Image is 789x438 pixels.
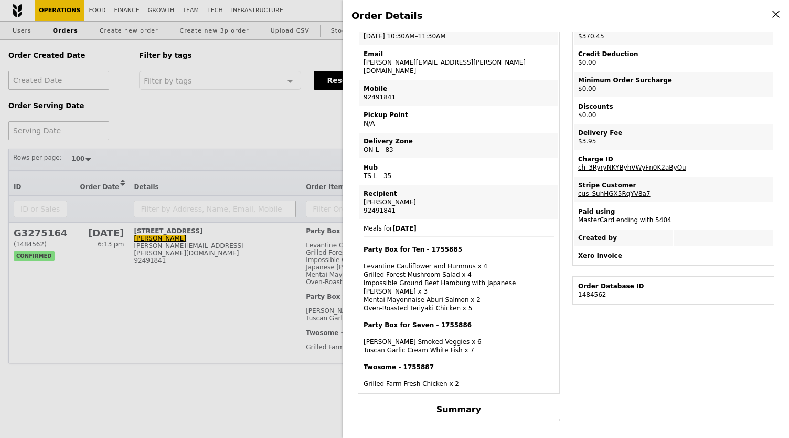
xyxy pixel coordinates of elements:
[574,72,773,97] td: $0.00
[364,85,554,93] div: Mobile
[574,124,773,150] td: $3.95
[574,278,773,303] td: 1484562
[578,76,769,85] div: Minimum Order Surcharge
[574,46,773,71] td: $0.00
[578,129,769,137] div: Delivery Fee
[574,203,773,228] td: MasterCard ending with 5404
[359,46,558,79] td: [PERSON_NAME][EMAIL_ADDRESS][PERSON_NAME][DOMAIN_NAME]
[364,190,554,198] div: Recipient
[364,321,554,329] h4: Party Box for Seven - 1755886
[364,225,554,388] span: Meals for
[578,50,769,58] div: Credit Deduction
[359,420,558,433] td: *Order number*: G3275164
[578,282,769,290] div: Order Database ID
[364,245,554,254] h4: Party Box for Ten - 1755885
[364,50,554,58] div: Email
[364,363,554,388] div: Grilled Farm Fresh Chicken x 2
[578,164,686,171] a: ch_3RyryNKYByhVWyFn0K2aByOu
[358,404,560,414] h4: Summary
[574,19,773,45] td: $370.45
[359,107,558,132] td: N/A
[578,155,769,163] div: Charge ID
[364,206,554,215] div: 92491841
[364,363,554,371] h4: Twosome - 1755887
[359,159,558,184] td: TS-L - 35
[359,80,558,106] td: 92491841
[364,321,554,354] div: [PERSON_NAME] Smoked Veggies x 6 Tuscan Garlic Cream White Fish x 7
[351,10,422,21] span: Order Details
[578,190,651,197] a: cus_SuhHGX5RqYV8a7
[578,252,769,260] div: Xero Invoice
[578,234,669,242] div: Created by
[359,19,558,45] td: [DATE] 10:30AM–11:30AM
[578,207,769,216] div: Paid using
[364,163,554,172] div: Hub
[392,225,417,232] b: [DATE]
[364,245,554,312] div: Levantine Cauliflower and Hummus x 4 Grilled Forest Mushroom Salad x 4 Impossible Ground Beef Ham...
[364,111,554,119] div: Pickup Point
[364,137,554,145] div: Delivery Zone
[364,198,554,206] div: [PERSON_NAME]
[574,98,773,123] td: $0.00
[578,102,769,111] div: Discounts
[578,181,769,190] div: Stripe Customer
[359,133,558,158] td: ON-L - 83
